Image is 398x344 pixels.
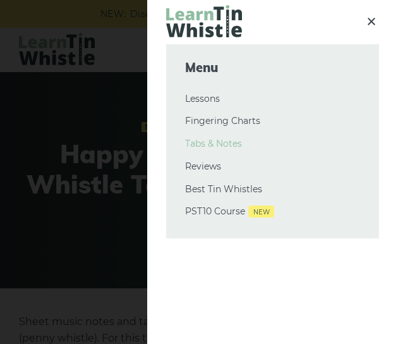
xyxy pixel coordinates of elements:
[185,182,360,197] a: Best Tin Whistles
[185,204,360,219] a: PST10 CourseNew
[185,137,360,152] a: Tabs & Notes
[185,59,360,77] span: Menu
[166,25,242,40] a: LearnTinWhistle.com
[248,206,274,218] span: New
[166,5,242,37] img: LearnTinWhistle.com
[185,114,360,129] a: Fingering Charts
[185,92,360,107] a: Lessons
[185,159,360,175] a: Reviews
